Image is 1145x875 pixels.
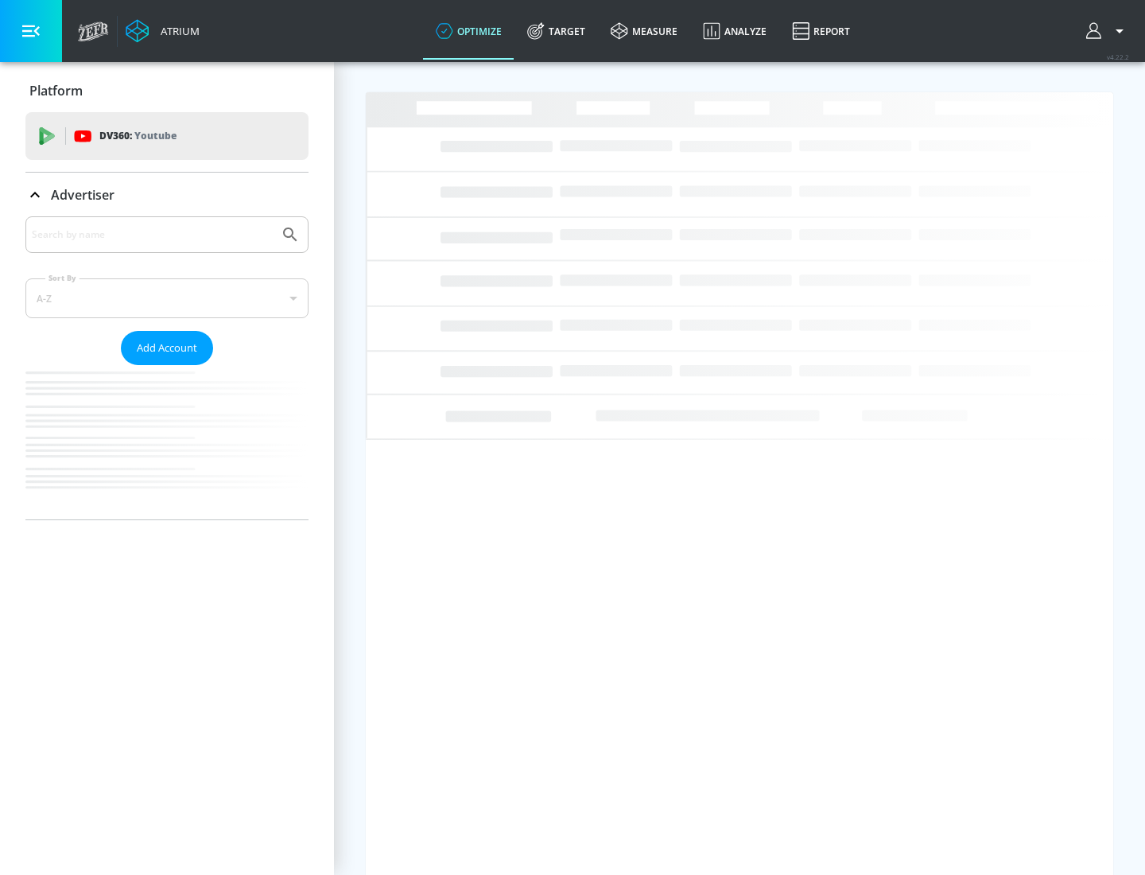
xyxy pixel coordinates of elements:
a: Atrium [126,19,200,43]
a: Target [514,2,598,60]
nav: list of Advertiser [25,365,309,519]
p: Advertiser [51,186,114,204]
p: Youtube [134,127,177,144]
div: Advertiser [25,173,309,217]
div: Platform [25,68,309,113]
input: Search by name [32,224,273,245]
div: Atrium [154,24,200,38]
div: Advertiser [25,216,309,519]
label: Sort By [45,273,80,283]
a: optimize [423,2,514,60]
a: measure [598,2,690,60]
p: DV360: [99,127,177,145]
a: Report [779,2,863,60]
span: v 4.22.2 [1107,52,1129,61]
button: Add Account [121,331,213,365]
p: Platform [29,82,83,99]
a: Analyze [690,2,779,60]
div: A-Z [25,278,309,318]
span: Add Account [137,339,197,357]
div: DV360: Youtube [25,112,309,160]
